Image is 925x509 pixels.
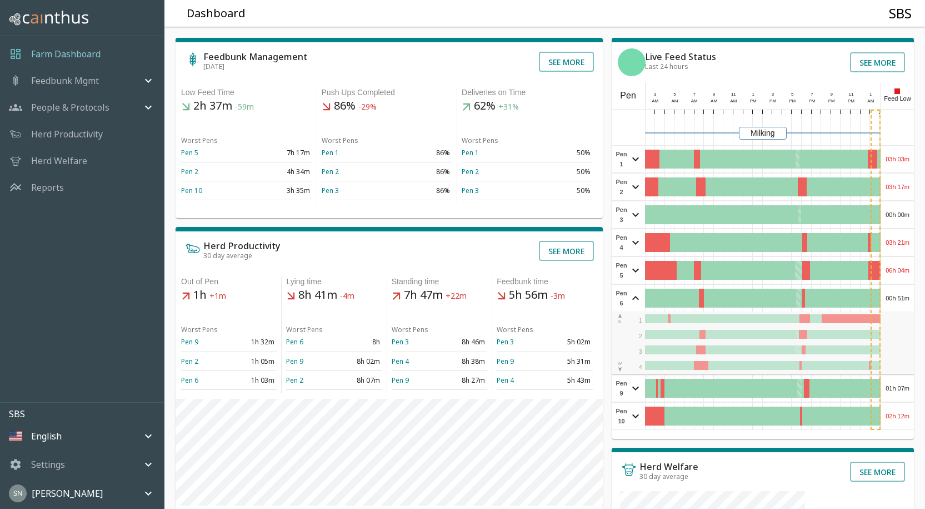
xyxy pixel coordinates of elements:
[709,91,719,98] div: 9
[181,288,277,303] h5: 1h
[881,201,914,228] div: 00h 00m
[181,375,198,385] a: Pen 6
[181,337,198,347] a: Pen 9
[31,458,65,471] p: Settings
[462,87,593,98] div: Deliveries on Time
[617,313,623,325] div: E
[334,370,382,389] td: 8h 07m
[614,260,629,280] span: Pen 5
[848,98,854,103] span: PM
[358,102,377,112] span: -29%
[322,87,453,98] div: Push Ups Completed
[462,167,479,176] a: Pen 2
[31,101,109,114] p: People & Protocols
[392,276,487,288] div: Standing time
[181,136,218,145] span: Worst Pens
[881,229,914,256] div: 03h 21m
[748,91,758,98] div: 1
[544,370,592,389] td: 5h 43m
[808,98,815,103] span: PM
[639,349,642,355] span: 3
[462,186,479,195] a: Pen 3
[462,98,593,114] h5: 62%
[181,167,198,176] a: Pen 2
[286,357,303,366] a: Pen 9
[181,87,312,98] div: Low Feed Time
[614,177,629,197] span: Pen 2
[322,98,453,114] h5: 86%
[387,144,452,162] td: 86%
[729,91,739,98] div: 11
[439,352,487,370] td: 8h 38m
[544,352,592,370] td: 5h 31m
[807,91,817,98] div: 7
[286,288,382,303] h5: 8h 41m
[617,360,623,373] div: W
[551,291,565,302] span: -3m
[881,174,914,200] div: 03h 17m
[334,352,382,370] td: 8h 02m
[462,148,479,157] a: Pen 1
[181,148,198,157] a: Pen 5
[750,98,757,103] span: PM
[787,91,797,98] div: 5
[31,47,101,61] p: Farm Dashboard
[639,333,642,339] span: 2
[650,91,660,98] div: 3
[229,352,277,370] td: 1h 05m
[247,162,312,181] td: 4h 34m
[769,98,776,103] span: PM
[527,181,593,200] td: 50%
[247,144,312,162] td: 7h 17m
[203,62,224,71] span: [DATE]
[639,318,642,324] span: 1
[639,472,688,481] span: 30 day average
[881,285,914,312] div: 00h 51m
[645,62,688,71] span: Last 24 hours
[866,91,876,98] div: 1
[31,429,62,443] p: English
[229,333,277,352] td: 1h 32m
[32,487,103,500] p: [PERSON_NAME]
[181,98,312,114] h5: 2h 37m
[392,357,409,366] a: Pen 4
[9,485,27,502] img: 45cffdf61066f8072b93f09263145446
[789,98,796,103] span: PM
[881,257,914,284] div: 06h 04m
[181,186,202,195] a: Pen 10
[187,6,246,21] h5: Dashboard
[203,241,280,250] h6: Herd Productivity
[9,407,164,421] p: SBS
[181,325,218,334] span: Worst Pens
[31,154,87,167] a: Herd Welfare
[31,127,103,141] p: Herd Productivity
[497,337,514,347] a: Pen 3
[286,276,382,288] div: Lying time
[711,98,717,103] span: AM
[739,127,787,140] div: Milking
[652,98,658,103] span: AM
[730,98,737,103] span: AM
[614,378,629,398] span: Pen 9
[439,333,487,352] td: 8h 46m
[462,136,498,145] span: Worst Pens
[889,5,912,22] h4: SBS
[544,333,592,352] td: 5h 02m
[286,337,303,347] a: Pen 6
[181,276,277,288] div: Out of Pen
[203,251,252,260] span: 30 day average
[322,167,339,176] a: Pen 2
[645,52,716,61] h6: Live Feed Status
[497,325,533,334] span: Worst Pens
[439,370,487,389] td: 8h 27m
[539,241,594,261] button: See more
[340,291,354,302] span: -4m
[387,181,452,200] td: 86%
[881,82,914,109] div: Feed Low
[31,74,99,87] p: Feedbunk Mgmt
[286,325,323,334] span: Worst Pens
[827,91,837,98] div: 9
[31,181,64,194] p: Reports
[498,102,519,112] span: +31%
[768,91,778,98] div: 3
